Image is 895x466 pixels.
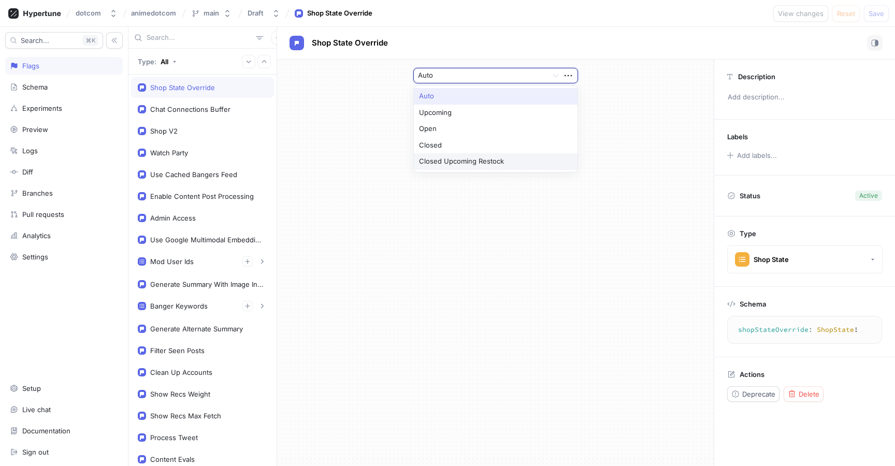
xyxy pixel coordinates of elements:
[22,189,53,197] div: Branches
[134,52,180,70] button: Type: All
[742,391,775,397] span: Deprecate
[22,104,62,112] div: Experiments
[732,321,877,339] textarea: shopStateOverride: ShopState!
[414,88,578,105] div: Auto
[150,105,230,113] div: Chat Connections Buffer
[150,412,221,420] div: Show Recs Max Fetch
[150,257,194,266] div: Mod User Ids
[150,236,263,244] div: Use Google Multimodal Embeddings
[150,214,196,222] div: Admin Access
[76,9,101,18] div: dotcom
[737,152,777,159] div: Add labels...
[414,105,578,121] div: Upcoming
[150,280,263,288] div: Generate Summary With Image Input
[738,72,775,81] p: Description
[740,229,756,238] p: Type
[147,33,252,43] input: Search...
[22,210,64,219] div: Pull requests
[22,62,39,70] div: Flags
[414,121,578,137] div: Open
[869,10,884,17] span: Save
[773,5,828,22] button: View changes
[414,153,578,170] div: Closed Upcoming Restock
[150,170,237,179] div: Use Cached Bangers Feed
[22,405,51,414] div: Live chat
[138,57,156,66] p: Type:
[859,191,878,200] div: Active
[161,57,168,66] div: All
[724,149,779,162] button: Add labels...
[784,386,824,402] button: Delete
[307,8,372,19] div: Shop State Override
[150,433,198,442] div: Process Tweet
[837,10,855,17] span: Reset
[740,370,764,378] p: Actions
[5,32,103,49] button: Search...K
[204,9,219,18] div: main
[864,5,889,22] button: Save
[312,39,388,47] span: Shop State Override
[150,149,188,157] div: Watch Party
[22,448,49,456] div: Sign out
[150,127,178,135] div: Shop V2
[22,125,48,134] div: Preview
[754,255,789,264] div: Shop State
[22,384,41,392] div: Setup
[248,9,264,18] div: Draft
[22,168,33,176] div: Diff
[82,35,98,46] div: K
[22,427,70,435] div: Documentation
[778,10,824,17] span: View changes
[187,5,236,22] button: main
[22,83,48,91] div: Schema
[71,5,122,22] button: dotcom
[799,391,819,397] span: Delete
[22,253,48,261] div: Settings
[242,55,255,68] button: Expand all
[150,455,195,463] div: Content Evals
[150,390,210,398] div: Show Recs Weight
[150,346,205,355] div: Filter Seen Posts
[740,300,766,308] p: Schema
[22,147,38,155] div: Logs
[740,188,760,203] p: Status
[131,9,176,17] span: animedotcom
[257,55,271,68] button: Collapse all
[5,422,123,440] a: Documentation
[150,368,212,376] div: Clean Up Accounts
[723,89,886,106] p: Add description...
[21,37,49,43] span: Search...
[727,386,779,402] button: Deprecate
[150,83,215,92] div: Shop State Override
[150,325,243,333] div: Generate Alternate Summary
[727,245,883,273] button: Shop State
[150,302,208,310] div: Banger Keywords
[243,5,284,22] button: Draft
[414,137,578,154] div: Closed
[22,231,51,240] div: Analytics
[727,133,748,141] p: Labels
[150,192,254,200] div: Enable Content Post Processing
[832,5,860,22] button: Reset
